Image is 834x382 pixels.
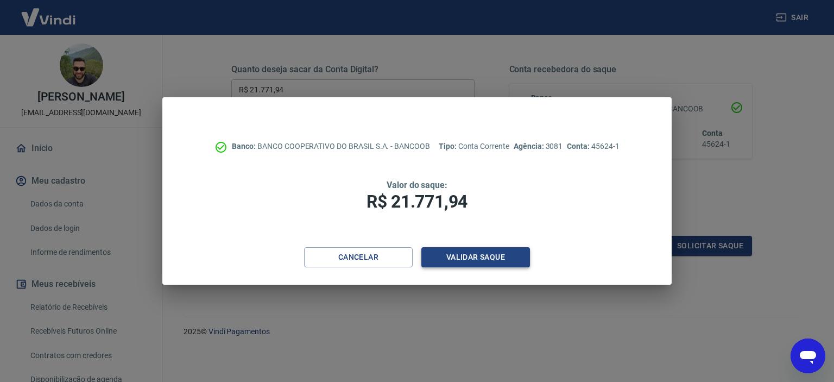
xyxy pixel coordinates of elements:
iframe: Botão para abrir a janela de mensagens [791,339,825,373]
button: Cancelar [304,247,413,267]
p: 3081 [514,141,563,152]
span: Valor do saque: [387,180,447,190]
p: Conta Corrente [439,141,509,152]
p: 45624-1 [567,141,619,152]
span: Agência: [514,142,546,151]
span: R$ 21.771,94 [367,191,467,212]
span: Tipo: [439,142,458,151]
span: Banco: [232,142,257,151]
button: Validar saque [421,247,530,267]
p: BANCO COOPERATIVO DO BRASIL S.A. - BANCOOB [232,141,430,152]
span: Conta: [567,142,591,151]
